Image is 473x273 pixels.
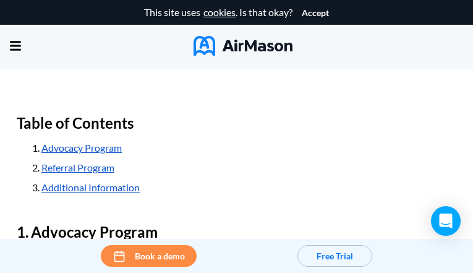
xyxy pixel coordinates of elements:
h2: Table of Contents [17,108,456,138]
h2: Advocacy Program [17,217,456,247]
button: Book a demo [101,245,197,267]
button: Accept cookies [302,8,329,18]
a: Referral Program [41,162,114,173]
a: Advocacy Program [41,142,122,154]
img: AirMason Logo [194,36,292,56]
button: Free Trial [297,245,372,267]
a: cookies [203,7,236,18]
div: Open Intercom Messenger [431,206,461,236]
a: Additional Information [41,181,140,193]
